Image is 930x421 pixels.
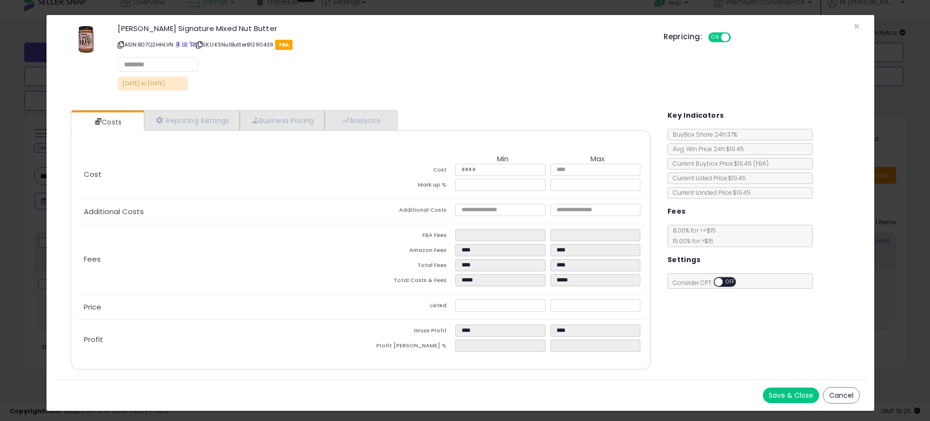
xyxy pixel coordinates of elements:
h5: Settings [667,254,700,266]
td: Amazon Fees [360,244,455,259]
td: Mark up % [360,179,455,194]
span: Current Listed Price: $19.45 [668,174,746,182]
td: Gross Profit [360,325,455,340]
p: Cost [76,171,360,178]
button: Save & Close [763,388,819,403]
h3: [PERSON_NAME] Signature Mixed Nut Butter [118,25,649,32]
p: [DATE] to [DATE] [118,77,188,91]
span: OFF [729,33,745,42]
th: Max [550,155,645,164]
a: Business Pricing [240,110,325,130]
h5: Key Indicators [667,109,724,122]
span: × [853,19,860,33]
a: All offer listings [182,41,187,48]
td: Total Costs & Fees [360,274,455,289]
h5: Repricing: [664,33,702,41]
img: 41AW2ivTvFL._SL60_.jpg [77,25,94,54]
p: Additional Costs [76,208,360,216]
p: Profit [76,336,360,343]
td: Listed [360,299,455,314]
span: BuyBox Share 24h: 37% [668,130,737,139]
a: Analytics [325,110,396,130]
button: Cancel [823,387,860,404]
th: Min [455,155,550,164]
span: ON [709,33,721,42]
span: $19.45 [734,159,769,168]
p: ASIN: B07Q2HHLVN | SKU: KSNutButterB1290439 [118,37,649,52]
td: FBA Fees [360,229,455,244]
span: Consider CPT: [668,279,749,287]
td: Profit [PERSON_NAME] % [360,340,455,355]
p: Fees [76,255,360,263]
a: Your listing only [189,41,195,48]
span: Current Buybox Price: [668,159,769,168]
a: Repricing Settings [144,110,240,130]
span: FBA [275,40,293,50]
span: Current Landed Price: $19.45 [668,188,751,197]
span: 8.00 % for <= $15 [668,226,716,245]
td: Total Fees [360,259,455,274]
span: Avg. Win Price 24h: $19.45 [668,145,744,153]
h5: Fees [667,205,686,218]
td: Additional Costs [360,204,455,219]
td: Cost [360,164,455,179]
span: ( FBA ) [753,159,769,168]
a: Costs [71,112,143,132]
span: OFF [723,278,738,286]
p: Price [76,303,360,311]
span: 15.00 % for > $15 [668,237,713,245]
a: BuyBox page [175,41,181,48]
